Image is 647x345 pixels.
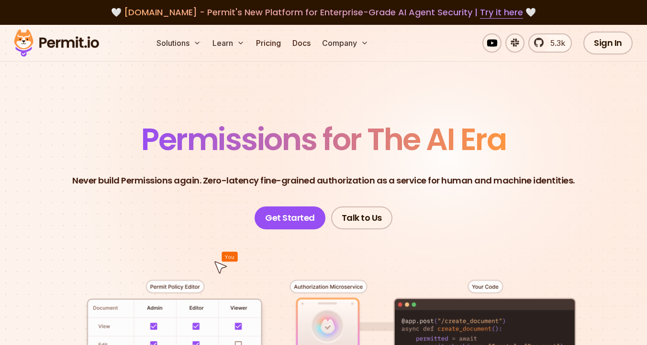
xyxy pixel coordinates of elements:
[318,33,372,53] button: Company
[331,206,392,229] a: Talk to Us
[255,206,325,229] a: Get Started
[480,6,523,19] a: Try it here
[10,27,103,59] img: Permit logo
[528,33,572,53] a: 5.3k
[124,6,523,18] span: [DOMAIN_NAME] - Permit's New Platform for Enterprise-Grade AI Agent Security |
[583,32,633,54] a: Sign In
[252,33,285,53] a: Pricing
[72,174,575,187] p: Never build Permissions again. Zero-latency fine-grained authorization as a service for human and...
[153,33,205,53] button: Solutions
[545,37,565,49] span: 5.3k
[289,33,314,53] a: Docs
[209,33,248,53] button: Learn
[23,6,624,19] div: 🤍 🤍
[141,118,506,161] span: Permissions for The AI Era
